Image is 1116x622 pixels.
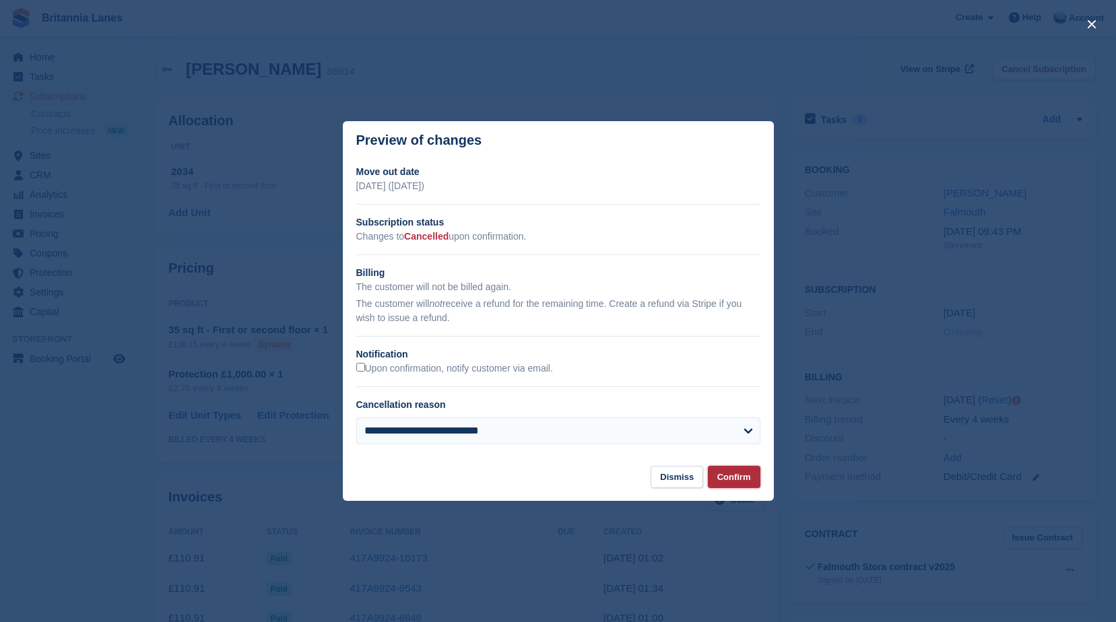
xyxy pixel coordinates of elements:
p: The customer will receive a refund for the remaining time. Create a refund via Stripe if you wish... [356,297,760,325]
label: Cancellation reason [356,399,446,410]
button: close [1081,13,1103,35]
input: Upon confirmation, notify customer via email. [356,363,365,372]
button: Confirm [708,466,760,488]
p: Preview of changes [356,133,482,148]
h2: Notification [356,347,760,361]
h2: Billing [356,266,760,280]
label: Upon confirmation, notify customer via email. [356,363,553,375]
h2: Subscription status [356,215,760,230]
h2: Move out date [356,165,760,179]
p: [DATE] ([DATE]) [356,179,760,193]
p: Changes to upon confirmation. [356,230,760,244]
em: not [429,298,442,309]
span: Cancelled [404,231,449,242]
button: Dismiss [651,466,703,488]
p: The customer will not be billed again. [356,280,760,294]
